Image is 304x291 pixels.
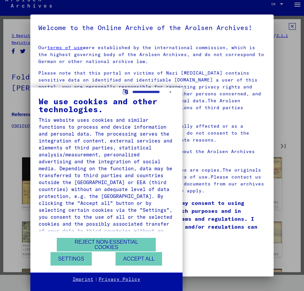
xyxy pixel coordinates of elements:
[39,116,174,241] div: This website uses cookies and similar functions to process end device information and personal da...
[99,276,140,283] a: Privacy Policy
[51,252,92,266] button: Settings
[57,238,156,251] button: Reject non-essential cookies
[116,252,162,266] button: Accept all
[39,97,174,113] div: We use cookies and other technologies.
[73,276,93,283] a: Imprint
